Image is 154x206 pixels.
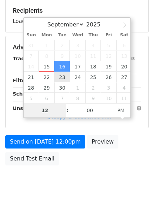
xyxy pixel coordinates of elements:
[66,103,68,117] span: :
[70,50,85,61] span: September 10, 2025
[70,82,85,93] span: October 1, 2025
[24,82,39,93] span: September 28, 2025
[39,40,54,50] span: September 1, 2025
[85,72,101,82] span: September 25, 2025
[116,82,132,93] span: October 4, 2025
[85,50,101,61] span: September 11, 2025
[54,82,70,93] span: September 30, 2025
[13,105,47,111] strong: Unsubscribe
[101,61,116,72] span: September 19, 2025
[85,82,101,93] span: October 2, 2025
[101,93,116,103] span: October 10, 2025
[101,40,116,50] span: September 5, 2025
[54,93,70,103] span: October 7, 2025
[13,91,38,97] strong: Schedule
[39,93,54,103] span: October 6, 2025
[85,40,101,50] span: September 4, 2025
[39,82,54,93] span: September 29, 2025
[13,7,141,14] h5: Recipients
[116,40,132,50] span: September 6, 2025
[116,50,132,61] span: September 13, 2025
[24,50,39,61] span: September 7, 2025
[54,40,70,50] span: September 2, 2025
[116,93,132,103] span: October 11, 2025
[39,33,54,37] span: Mon
[24,93,39,103] span: October 5, 2025
[68,103,111,117] input: Minute
[116,61,132,72] span: September 20, 2025
[24,61,39,72] span: September 14, 2025
[70,40,85,50] span: September 3, 2025
[85,93,101,103] span: October 9, 2025
[24,33,39,37] span: Sun
[13,78,31,83] strong: Filters
[85,33,101,37] span: Thu
[54,33,70,37] span: Tue
[13,56,36,61] strong: Tracking
[24,72,39,82] span: September 21, 2025
[5,152,59,165] a: Send Test Email
[87,135,118,149] a: Preview
[24,40,39,50] span: August 31, 2025
[70,33,85,37] span: Wed
[54,61,70,72] span: September 16, 2025
[84,21,110,28] input: Year
[101,82,116,93] span: October 3, 2025
[24,103,67,117] input: Hour
[54,50,70,61] span: September 9, 2025
[116,33,132,37] span: Sat
[39,61,54,72] span: September 15, 2025
[119,172,154,206] iframe: Chat Widget
[101,33,116,37] span: Fri
[101,72,116,82] span: September 26, 2025
[111,103,131,117] span: Click to toggle
[39,50,54,61] span: September 8, 2025
[70,93,85,103] span: October 8, 2025
[70,61,85,72] span: September 17, 2025
[39,72,54,82] span: September 22, 2025
[48,114,111,120] a: Copy unsubscribe link
[13,43,141,51] h5: Advanced
[101,50,116,61] span: September 12, 2025
[5,135,85,149] a: Send on [DATE] 12:00pm
[13,7,141,25] div: Loading...
[116,72,132,82] span: September 27, 2025
[70,72,85,82] span: September 24, 2025
[85,61,101,72] span: September 18, 2025
[54,72,70,82] span: September 23, 2025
